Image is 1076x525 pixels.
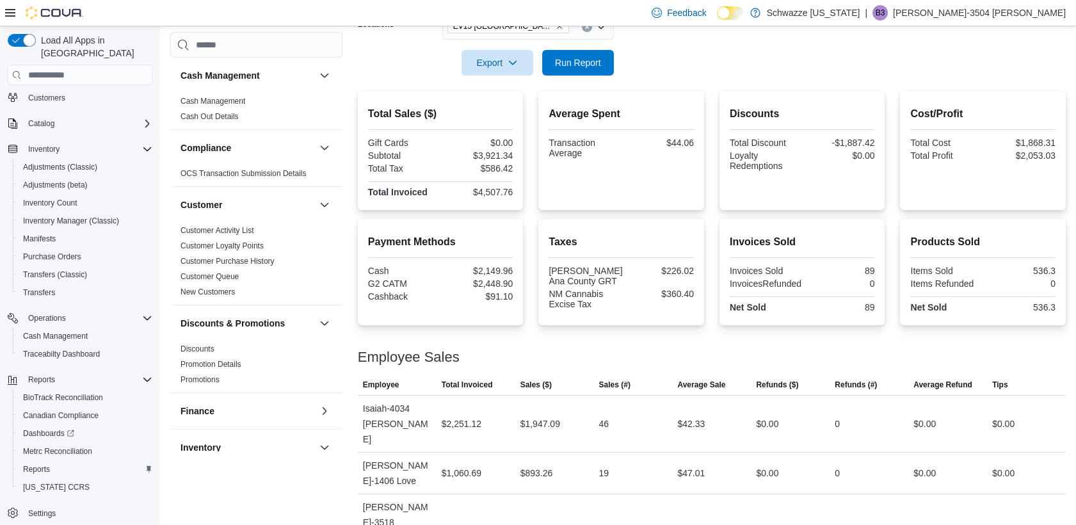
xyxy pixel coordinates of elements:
div: Transaction Average [549,138,618,158]
h3: Cash Management [181,69,260,82]
button: Canadian Compliance [13,407,157,424]
span: BioTrack Reconciliation [23,392,103,403]
a: Adjustments (beta) [18,177,93,193]
div: $0.00 [443,138,513,148]
span: Catalog [23,116,152,131]
div: Discounts & Promotions [170,341,342,392]
span: Inventory Count [18,195,152,211]
span: Transfers (Classic) [23,270,87,280]
span: Inventory Manager (Classic) [23,216,119,226]
a: Purchase Orders [18,249,86,264]
div: 89 [805,266,874,276]
strong: Net Sold [910,302,947,312]
span: Customers [23,89,152,105]
div: 19 [599,465,609,481]
h3: Finance [181,405,214,417]
div: $360.40 [624,289,694,299]
a: Customer Loyalty Points [181,241,264,250]
div: -$1,887.42 [805,138,874,148]
span: Total Invoiced [442,380,493,390]
div: 0 [835,416,840,432]
button: Inventory [23,141,65,157]
span: Cash Management [18,328,152,344]
div: 0 [986,279,1056,289]
span: EV15 Las Cruces North [447,19,569,33]
button: Inventory Count [13,194,157,212]
button: Inventory [181,441,314,454]
span: OCS Transaction Submission Details [181,168,307,179]
a: Cash Out Details [181,112,239,121]
span: Dashboards [23,428,74,439]
h2: Discounts [730,106,875,122]
div: $42.33 [677,416,705,432]
span: Promotion Details [181,359,241,369]
div: $0.00 [913,465,936,481]
span: Cash Out Details [181,111,239,122]
button: Customer [317,197,332,213]
span: Average Sale [677,380,725,390]
span: Cash Management [23,331,88,341]
button: Remove EV15 Las Cruces North from selection in this group [556,22,563,30]
span: Customer Loyalty Points [181,241,264,251]
span: Feedback [667,6,706,19]
a: Transfers [18,285,60,300]
span: Operations [23,311,152,326]
a: Customer Purchase History [181,257,275,266]
h2: Invoices Sold [730,234,875,250]
button: Compliance [181,141,314,154]
div: Cashback [368,291,438,302]
span: Sales (#) [599,380,630,390]
div: $1,868.31 [986,138,1056,148]
span: Transfers (Classic) [18,267,152,282]
div: Gift Cards [368,138,438,148]
a: New Customers [181,287,235,296]
div: Total Cost [910,138,980,148]
button: Compliance [317,140,332,156]
span: Sales ($) [520,380,552,390]
span: Traceabilty Dashboard [18,346,152,362]
a: Dashboards [18,426,79,441]
a: BioTrack Reconciliation [18,390,108,405]
span: Customer Purchase History [181,256,275,266]
a: Canadian Compliance [18,408,104,423]
button: Customer [181,198,314,211]
button: Finance [181,405,314,417]
span: Tips [992,380,1008,390]
div: $3,921.34 [443,150,513,161]
span: Canadian Compliance [18,408,152,423]
span: Traceabilty Dashboard [23,349,100,359]
a: Manifests [18,231,61,246]
h2: Total Sales ($) [368,106,513,122]
h2: Payment Methods [368,234,513,250]
button: Reports [23,372,60,387]
div: $2,149.96 [443,266,513,276]
div: $586.42 [443,163,513,174]
div: $4,507.76 [443,187,513,197]
button: Inventory [317,440,332,455]
a: Adjustments (Classic) [18,159,102,175]
img: Cova [26,6,83,19]
span: Refunds (#) [835,380,877,390]
div: $2,448.90 [443,279,513,289]
button: Adjustments (beta) [13,176,157,194]
span: Discounts [181,344,214,354]
button: Cash Management [317,68,332,83]
span: Inventory Count [23,198,77,208]
div: 536.3 [986,302,1056,312]
button: Run Report [542,50,614,76]
div: $47.01 [677,465,705,481]
span: Inventory [28,144,60,154]
h3: Discounts & Promotions [181,317,285,330]
button: Settings [3,504,157,522]
button: Clear input [582,22,592,32]
div: 0 [835,465,840,481]
span: Adjustments (Classic) [18,159,152,175]
button: Inventory [3,140,157,158]
button: Operations [23,311,71,326]
a: Discounts [181,344,214,353]
div: NM Cannabis Excise Tax [549,289,618,309]
button: Discounts & Promotions [181,317,314,330]
button: Open list of options [596,22,606,32]
span: Refunds ($) [756,380,798,390]
button: Catalog [3,115,157,133]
